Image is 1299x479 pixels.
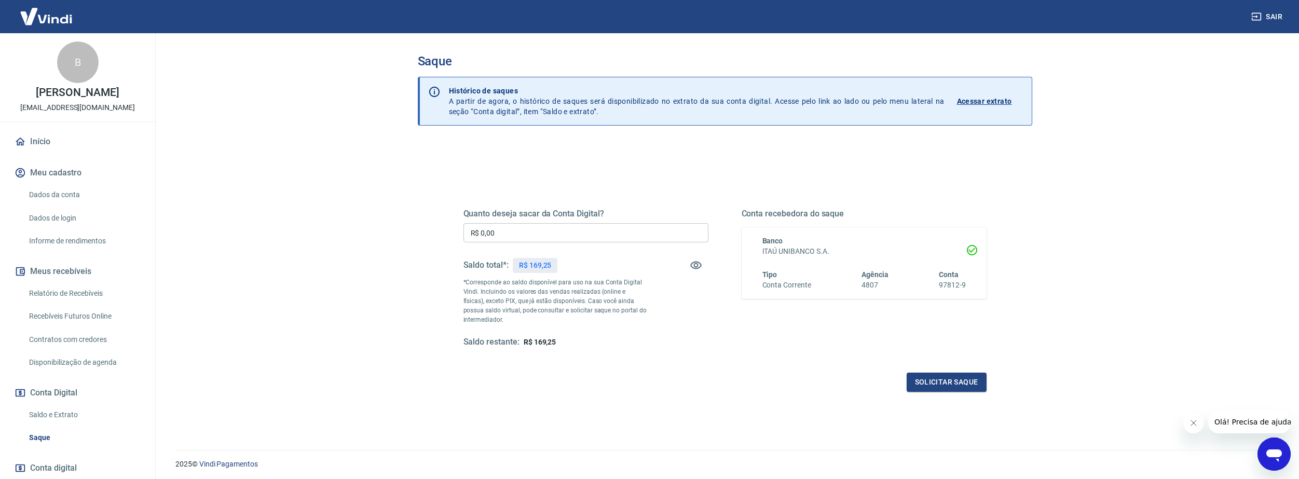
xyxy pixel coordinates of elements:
h6: ITAÚ UNIBANCO S.A. [762,246,966,257]
h5: Quanto deseja sacar da Conta Digital? [463,209,708,219]
a: Vindi Pagamentos [199,460,258,468]
span: Banco [762,237,783,245]
a: Informe de rendimentos [25,230,143,252]
button: Conta Digital [12,381,143,404]
a: Saque [25,427,143,448]
h3: Saque [418,54,1032,69]
img: Vindi [12,1,80,32]
p: *Corresponde ao saldo disponível para uso na sua Conta Digital Vindi. Incluindo os valores das ve... [463,278,647,324]
h5: Conta recebedora do saque [742,209,987,219]
a: Início [12,130,143,153]
a: Recebíveis Futuros Online [25,306,143,327]
a: Acessar extrato [957,86,1023,117]
a: Relatório de Recebíveis [25,283,143,304]
button: Meu cadastro [12,161,143,184]
a: Saldo e Extrato [25,404,143,426]
h6: 97812-9 [939,280,966,291]
iframe: Message from company [1208,410,1291,433]
a: Dados de login [25,208,143,229]
a: Disponibilização de agenda [25,352,143,373]
p: A partir de agora, o histórico de saques será disponibilizado no extrato da sua conta digital. Ac... [449,86,945,117]
a: Contratos com credores [25,329,143,350]
span: Conta [939,270,959,279]
h5: Saldo total*: [463,260,509,270]
span: Olá! Precisa de ajuda? [6,7,87,16]
button: Sair [1249,7,1287,26]
span: Conta digital [30,461,77,475]
button: Solicitar saque [907,373,987,392]
button: Meus recebíveis [12,260,143,283]
p: [EMAIL_ADDRESS][DOMAIN_NAME] [20,102,135,113]
p: Histórico de saques [449,86,945,96]
p: R$ 169,25 [519,260,552,271]
p: Acessar extrato [957,96,1012,106]
span: Agência [862,270,888,279]
span: R$ 169,25 [524,338,556,346]
h6: Conta Corrente [762,280,811,291]
iframe: Button to launch messaging window [1257,437,1291,471]
h5: Saldo restante: [463,337,519,348]
span: Tipo [762,270,777,279]
h6: 4807 [862,280,888,291]
p: 2025 © [175,459,1274,470]
div: B [57,42,99,83]
a: Dados da conta [25,184,143,206]
p: [PERSON_NAME] [36,87,119,98]
iframe: Close message [1183,413,1204,433]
